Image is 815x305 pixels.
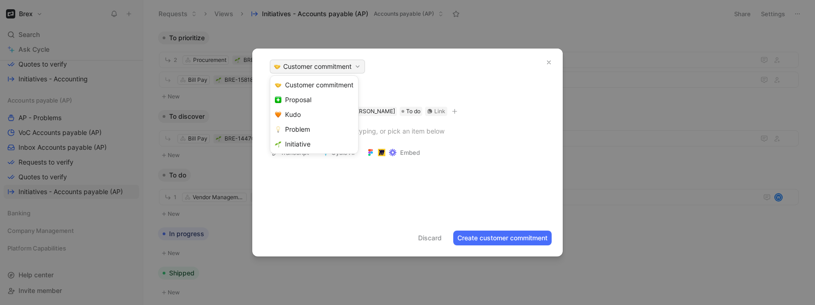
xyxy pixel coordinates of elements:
span: Proposal [285,95,311,104]
img: 🧡 [275,111,281,118]
span: Problem [285,125,310,134]
span: Kudo [285,110,301,119]
img: 💡 [275,126,281,133]
img: 🌱 [275,141,281,147]
img: ❇️ [275,97,281,103]
span: Customer commitment [285,80,353,89]
img: 🤝 [275,82,281,88]
span: Initiative [285,140,310,148]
